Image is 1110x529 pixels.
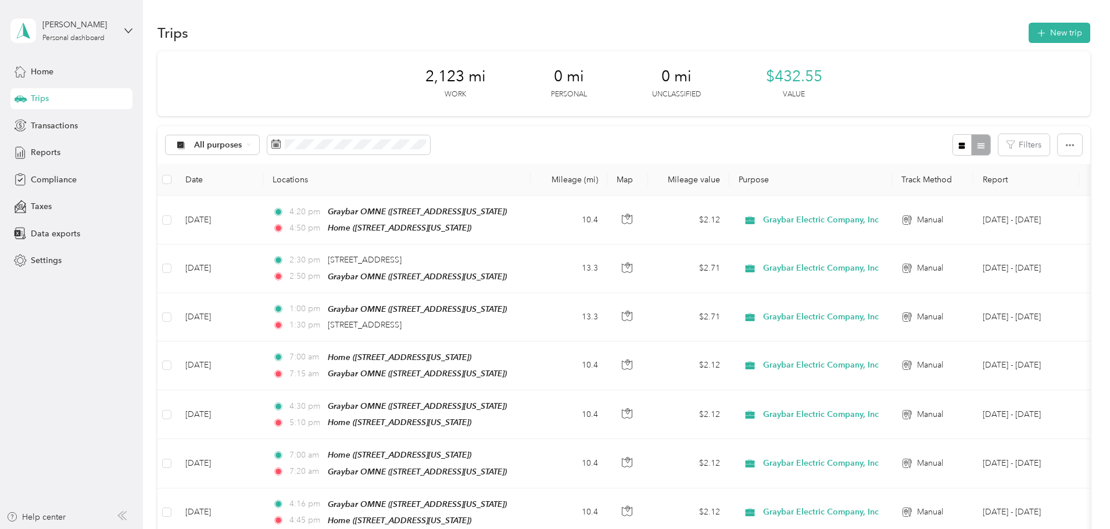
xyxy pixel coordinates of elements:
[176,164,263,196] th: Date
[31,146,60,159] span: Reports
[289,449,323,462] span: 7:00 am
[763,262,879,275] span: Graybar Electric Company, Inc
[763,408,879,421] span: Graybar Electric Company, Inc
[328,304,507,314] span: Graybar OMNE ([STREET_ADDRESS][US_STATE])
[763,506,879,519] span: Graybar Electric Company, Inc
[263,164,531,196] th: Locations
[157,27,188,39] h1: Trips
[328,401,507,411] span: Graybar OMNE ([STREET_ADDRESS][US_STATE])
[1029,23,1090,43] button: New trip
[729,164,892,196] th: Purpose
[998,134,1050,156] button: Filters
[328,418,471,427] span: Home ([STREET_ADDRESS][US_STATE])
[917,457,943,470] span: Manual
[973,196,1079,244] td: Sep 1 - 30, 2025
[783,89,805,100] p: Value
[289,514,323,527] span: 4:45 pm
[763,359,879,372] span: Graybar Electric Company, Inc
[531,341,607,390] td: 10.4
[1045,464,1110,529] iframe: Everlance-gr Chat Button Frame
[892,164,973,196] th: Track Method
[917,311,943,323] span: Manual
[763,311,879,323] span: Graybar Electric Company, Inc
[973,293,1079,341] td: Sep 1 - 30, 2025
[328,223,471,232] span: Home ([STREET_ADDRESS][US_STATE])
[176,341,263,390] td: [DATE]
[6,511,66,523] button: Help center
[554,67,584,86] span: 0 mi
[289,465,323,478] span: 7:20 am
[289,222,323,235] span: 4:50 pm
[31,174,77,186] span: Compliance
[176,390,263,439] td: [DATE]
[31,254,62,267] span: Settings
[31,120,78,132] span: Transactions
[328,516,471,525] span: Home ([STREET_ADDRESS][US_STATE])
[289,270,323,283] span: 2:50 pm
[973,390,1079,439] td: Sep 1 - 30, 2025
[648,390,729,439] td: $2.12
[648,164,729,196] th: Mileage value
[328,320,402,330] span: [STREET_ADDRESS]
[973,164,1079,196] th: Report
[42,19,115,31] div: [PERSON_NAME]
[917,408,943,421] span: Manual
[176,196,263,244] td: [DATE]
[289,351,323,364] span: 7:00 am
[531,390,607,439] td: 10.4
[289,303,323,315] span: 1:00 pm
[31,66,53,78] span: Home
[531,439,607,488] td: 10.4
[328,499,507,509] span: Graybar OMNE ([STREET_ADDRESS][US_STATE])
[289,319,323,332] span: 1:30 pm
[289,206,323,218] span: 4:20 pm
[328,255,402,265] span: [STREET_ADDRESS]
[766,67,822,86] span: $432.55
[973,439,1079,488] td: Sep 1 - 30, 2025
[289,416,323,429] span: 5:10 pm
[648,196,729,244] td: $2.12
[652,89,701,100] p: Unclassified
[31,228,80,240] span: Data exports
[607,164,648,196] th: Map
[176,244,263,293] td: [DATE]
[531,164,607,196] th: Mileage (mi)
[31,92,49,105] span: Trips
[289,254,323,267] span: 2:30 pm
[648,341,729,390] td: $2.12
[42,35,105,42] div: Personal dashboard
[648,439,729,488] td: $2.12
[917,262,943,275] span: Manual
[531,293,607,341] td: 13.3
[328,369,507,378] span: Graybar OMNE ([STREET_ADDRESS][US_STATE])
[973,244,1079,293] td: Sep 1 - 30, 2025
[917,506,943,519] span: Manual
[648,244,729,293] td: $2.71
[917,359,943,372] span: Manual
[289,368,323,380] span: 7:15 am
[328,467,507,476] span: Graybar OMNE ([STREET_ADDRESS][US_STATE])
[176,439,263,488] td: [DATE]
[328,352,471,362] span: Home ([STREET_ADDRESS][US_STATE])
[328,450,471,459] span: Home ([STREET_ADDRESS][US_STATE])
[763,457,879,470] span: Graybar Electric Company, Inc
[328,207,507,216] span: Graybar OMNE ([STREET_ADDRESS][US_STATE])
[176,293,263,341] td: [DATE]
[445,89,466,100] p: Work
[763,214,879,226] span: Graybar Electric Company, Inc
[917,214,943,226] span: Manual
[551,89,587,100] p: Personal
[289,400,323,413] span: 4:30 pm
[973,341,1079,390] td: Sep 1 - 30, 2025
[648,293,729,341] td: $2.71
[328,272,507,281] span: Graybar OMNE ([STREET_ADDRESS][US_STATE])
[661,67,692,86] span: 0 mi
[531,244,607,293] td: 13.3
[425,67,486,86] span: 2,123 mi
[289,498,323,510] span: 4:16 pm
[194,141,242,149] span: All purposes
[31,200,52,213] span: Taxes
[531,196,607,244] td: 10.4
